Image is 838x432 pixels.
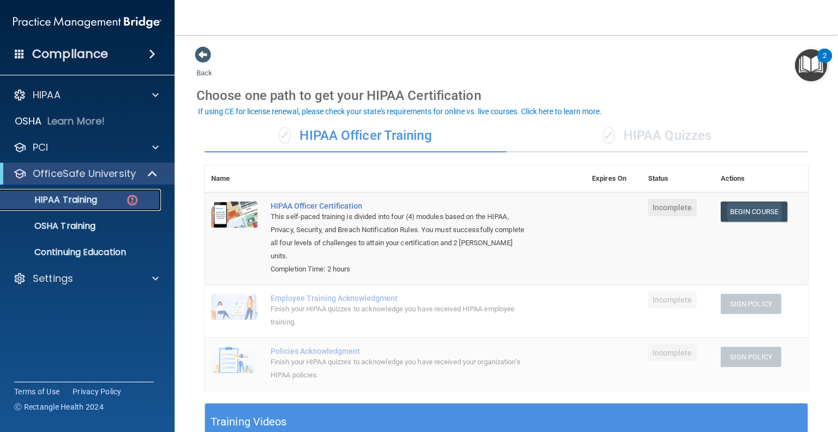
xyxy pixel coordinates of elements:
span: ✓ [603,127,615,144]
th: Status [642,165,714,192]
p: OSHA [15,115,42,128]
div: Finish your HIPAA quizzes to acknowledge you have received your organization’s HIPAA policies. [271,356,531,382]
div: 2 [823,56,827,70]
p: Continuing Education [7,247,156,258]
a: Settings [13,272,159,285]
a: Back [196,56,212,77]
button: Sign Policy [721,294,781,314]
p: OfficeSafe University [33,167,136,180]
button: Open Resource Center, 2 new notifications [795,49,827,81]
a: Privacy Policy [73,386,122,397]
div: This self-paced training is divided into four (4) modules based on the HIPAA, Privacy, Security, ... [271,210,531,263]
div: HIPAA Officer Training [205,120,506,152]
span: Incomplete [648,291,697,309]
p: Settings [33,272,73,285]
th: Expires On [585,165,642,192]
span: Incomplete [648,199,697,216]
a: HIPAA [13,88,159,102]
div: Policies Acknowledgment [271,347,531,356]
div: Choose one path to get your HIPAA Certification [196,80,816,111]
a: Terms of Use [14,386,59,397]
img: PMB logo [13,11,161,33]
p: HIPAA [33,88,61,102]
div: Completion Time: 2 hours [271,263,531,276]
a: Begin Course [721,202,787,222]
p: OSHA Training [7,221,95,232]
a: PCI [13,141,159,154]
div: HIPAA Quizzes [506,120,808,152]
a: HIPAA Officer Certification [271,202,531,210]
img: danger-circle.6113f641.png [125,193,139,207]
button: If using CE for license renewal, please check your state's requirements for online vs. live cours... [196,106,603,117]
h5: Training Videos [211,412,287,431]
span: Ⓒ Rectangle Health 2024 [14,401,104,412]
a: OfficeSafe University [13,167,158,180]
div: Finish your HIPAA quizzes to acknowledge you have received HIPAA employee training. [271,303,531,329]
button: Sign Policy [721,347,781,367]
h4: Compliance [32,46,108,62]
th: Actions [714,165,808,192]
p: Learn More! [47,115,105,128]
div: If using CE for license renewal, please check your state's requirements for online vs. live cours... [198,108,602,115]
div: Employee Training Acknowledgment [271,294,531,303]
span: Incomplete [648,344,697,362]
span: ✓ [279,127,291,144]
th: Name [205,165,264,192]
p: HIPAA Training [7,194,97,205]
p: PCI [33,141,48,154]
